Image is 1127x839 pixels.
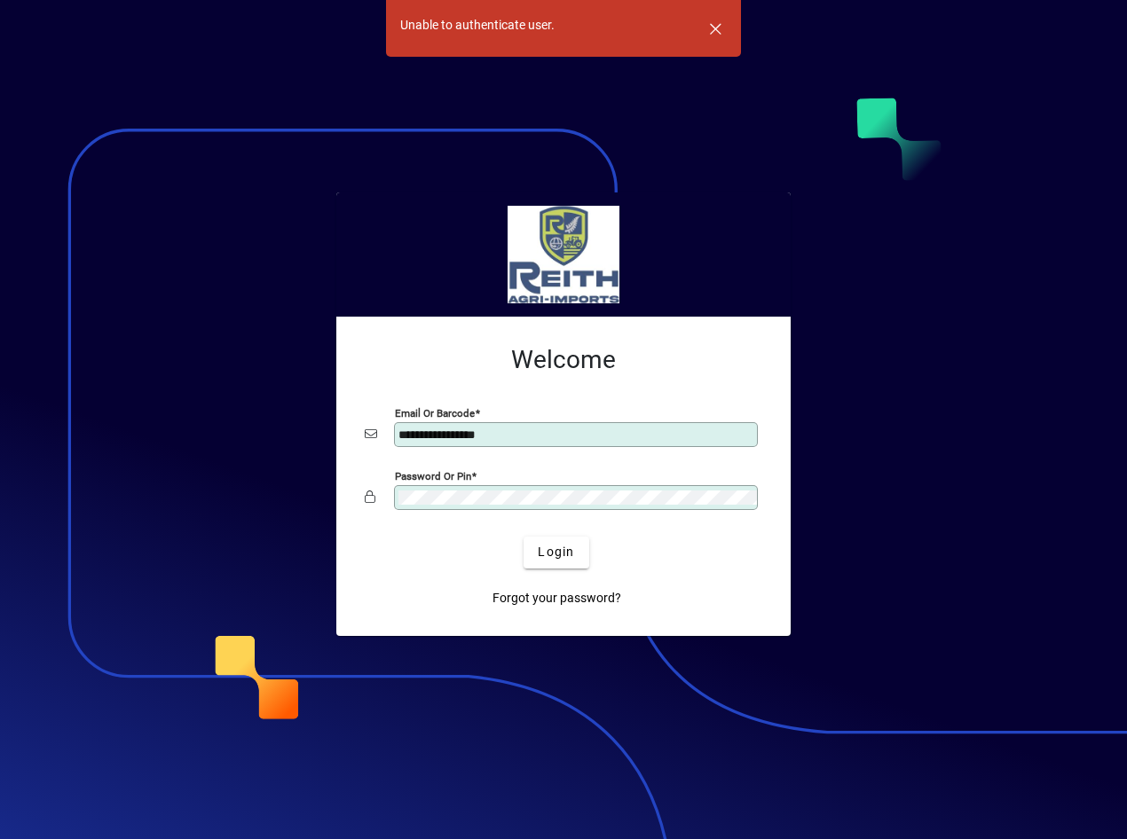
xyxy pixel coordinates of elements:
[365,345,762,375] h2: Welcome
[524,537,588,568] button: Login
[694,7,737,50] button: Dismiss
[485,583,628,615] a: Forgot your password?
[395,469,471,482] mat-label: Password or Pin
[493,589,621,608] span: Forgot your password?
[400,16,555,35] div: Unable to authenticate user.
[395,406,475,419] mat-label: Email or Barcode
[538,543,574,561] span: Login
